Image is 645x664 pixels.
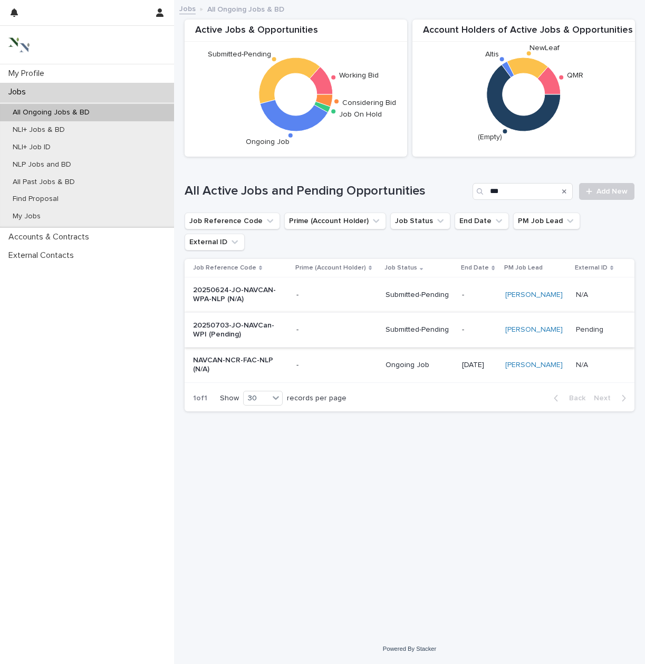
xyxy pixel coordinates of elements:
p: 20250703-JO-NAVCan-WPI (Pending) [193,321,281,339]
span: Back [563,394,585,402]
p: NLI+ Jobs & BD [4,126,73,134]
p: External Contacts [4,251,82,261]
p: records per page [287,394,346,403]
a: [PERSON_NAME] [505,361,563,370]
text: Working Bid [339,72,379,79]
p: All Ongoing Jobs & BD [4,108,98,117]
button: Prime (Account Holder) [284,213,386,229]
p: Job Status [384,262,417,274]
img: 3bAFpBnQQY6ys9Fa9hsD [8,34,30,55]
button: Next [590,393,634,403]
a: Powered By Stacker [383,646,436,652]
p: - [296,361,377,370]
button: External ID [185,234,245,251]
p: Ongoing Job [386,361,454,370]
p: Prime (Account Holder) [295,262,366,274]
p: All Ongoing Jobs & BD [207,3,284,14]
div: Account Holders of Active Jobs & Opportunities [412,25,635,42]
span: Add New [596,188,628,195]
text: QMR [567,72,583,79]
button: Back [545,393,590,403]
p: 20250624-JO-NAVCAN-WPA-NLP (N/A) [193,286,281,304]
p: End Date [461,262,489,274]
a: Jobs [179,2,196,14]
p: All Past Jobs & BD [4,178,83,187]
button: Job Reference Code [185,213,280,229]
a: [PERSON_NAME] [505,325,563,334]
p: [DATE] [462,361,497,370]
text: Job On Hold [339,111,382,118]
p: - [296,325,377,334]
text: NewLeaf [530,44,560,52]
p: 1 of 1 [185,386,216,411]
p: - [462,291,497,300]
button: Job Status [390,213,450,229]
text: Altis [485,51,499,59]
p: NLI+ Job ID [4,143,59,152]
p: Submitted-Pending [386,291,454,300]
p: My Jobs [4,212,49,221]
input: Search [473,183,573,200]
p: N/A [576,359,590,370]
tr: 20250624-JO-NAVCAN-WPA-NLP (N/A)-Submitted-Pending-[PERSON_NAME] N/AN/A [185,277,634,313]
p: My Profile [4,69,53,79]
text: Ongoing Job [246,139,290,146]
p: N/A [576,288,590,300]
div: Active Jobs & Opportunities [185,25,407,42]
p: Accounts & Contracts [4,232,98,242]
p: Pending [576,323,605,334]
h1: All Active Jobs and Pending Opportunities [185,184,468,199]
text: (Empty) [478,134,502,141]
p: - [296,291,377,300]
tr: 20250703-JO-NAVCan-WPI (Pending)-Submitted-Pending-[PERSON_NAME] PendingPending [185,312,634,348]
p: NLP Jobs and BD [4,160,80,169]
p: Find Proposal [4,195,67,204]
p: Show [220,394,239,403]
p: Jobs [4,87,34,97]
p: Submitted-Pending [386,325,454,334]
a: [PERSON_NAME] [505,291,563,300]
button: PM Job Lead [513,213,580,229]
p: External ID [575,262,608,274]
button: End Date [455,213,509,229]
text: Submitted-Pending [208,51,271,59]
span: Next [594,394,617,402]
p: Job Reference Code [193,262,256,274]
text: Considering Bid [343,100,397,107]
div: 30 [244,393,269,404]
p: - [462,325,497,334]
tr: NAVCAN-NCR-FAC-NLP (N/A)-Ongoing Job[DATE][PERSON_NAME] N/AN/A [185,348,634,383]
a: Add New [579,183,634,200]
p: NAVCAN-NCR-FAC-NLP (N/A) [193,356,281,374]
p: PM Job Lead [504,262,543,274]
